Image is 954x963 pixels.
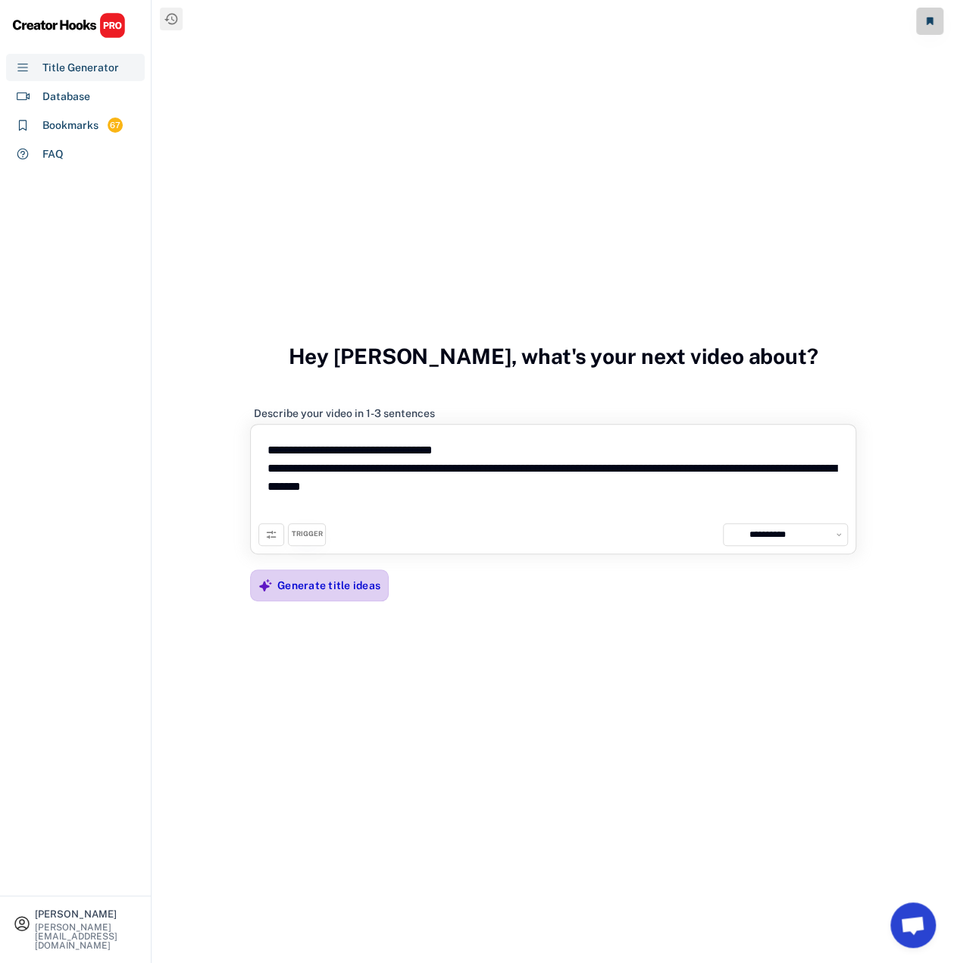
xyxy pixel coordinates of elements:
div: Bookmarks [42,118,99,133]
img: channels4_profile.jpg [727,528,741,541]
div: Describe your video in 1-3 sentences [254,406,435,420]
div: [PERSON_NAME][EMAIL_ADDRESS][DOMAIN_NAME] [35,923,138,950]
div: 67 [108,119,123,132]
h3: Hey [PERSON_NAME], what's your next video about? [289,328,818,385]
img: CHPRO%20Logo.svg [12,12,126,39]
div: Generate title ideas [277,579,380,592]
div: Database [42,89,90,105]
div: Title Generator [42,60,119,76]
div: [PERSON_NAME] [35,909,138,919]
a: Open chat [890,902,936,948]
div: TRIGGER [292,529,323,539]
div: FAQ [42,146,64,162]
